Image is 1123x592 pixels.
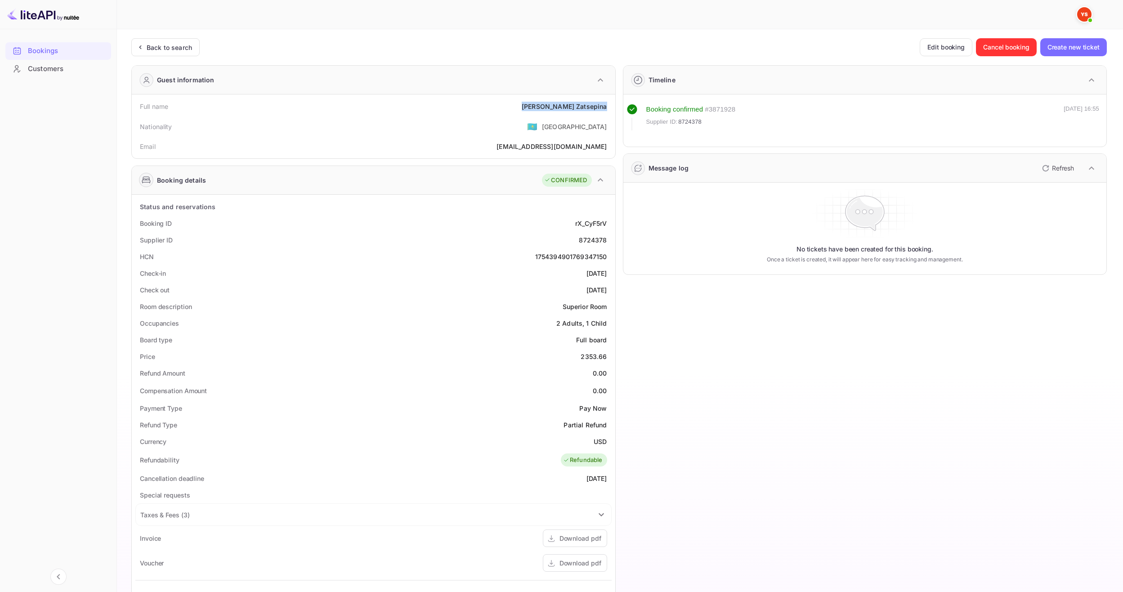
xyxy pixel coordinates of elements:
div: [DATE] [586,285,607,295]
a: Bookings [5,42,111,59]
div: Customers [5,60,111,78]
div: Email [140,142,156,151]
button: Create new ticket [1040,38,1107,56]
div: Booking details [157,175,206,185]
div: Download pdf [559,558,601,568]
div: Room description [140,302,192,311]
div: Supplier ID [140,235,173,245]
div: Superior Room [563,302,607,311]
div: Check out [140,285,170,295]
div: Refundability [140,455,179,465]
div: Taxes & Fees ( 3 ) [140,510,189,520]
div: Timeline [649,75,676,85]
div: Compensation Amount [140,386,207,395]
button: Refresh [1037,161,1078,175]
div: Voucher [140,558,164,568]
div: Refund Type [140,420,177,430]
div: 2353.66 [581,352,607,361]
div: Board type [140,335,172,345]
div: Download pdf [559,534,601,543]
div: 0.00 [593,386,607,395]
div: Pay Now [579,404,607,413]
div: Guest information [157,75,215,85]
div: Bookings [28,46,107,56]
div: Currency [140,437,166,446]
div: Bookings [5,42,111,60]
div: Full name [140,102,168,111]
div: [EMAIL_ADDRESS][DOMAIN_NAME] [497,142,607,151]
div: CONFIRMED [544,176,587,185]
div: Price [140,352,155,361]
div: 0.00 [593,368,607,378]
div: [PERSON_NAME] Zatsepina [522,102,607,111]
div: Full board [576,335,607,345]
div: # 3871928 [705,104,735,115]
div: [GEOGRAPHIC_DATA] [542,122,607,131]
span: United States [527,118,537,135]
button: Collapse navigation [50,569,67,585]
div: Back to search [147,43,192,52]
div: Customers [28,64,107,74]
span: 8724378 [678,117,702,126]
div: Booking ID [140,219,172,228]
span: Supplier ID: [646,117,678,126]
div: [DATE] [586,474,607,483]
div: Invoice [140,534,161,543]
div: Status and reservations [140,202,215,211]
div: Special requests [140,490,190,500]
div: USD [594,437,607,446]
div: Refund Amount [140,368,185,378]
div: [DATE] [586,269,607,278]
div: HCN [140,252,154,261]
div: Message log [649,163,689,173]
p: No tickets have been created for this booking. [796,245,933,254]
div: Partial Refund [564,420,607,430]
p: Refresh [1052,163,1074,173]
img: LiteAPI logo [7,7,79,22]
button: Cancel booking [976,38,1037,56]
div: Payment Type [140,404,182,413]
a: Customers [5,60,111,77]
div: Cancellation deadline [140,474,204,483]
div: 8724378 [579,235,607,245]
div: Nationality [140,122,172,131]
div: 2 Adults, 1 Child [556,318,607,328]
p: Once a ticket is created, it will appear here for easy tracking and management. [734,256,996,264]
div: [DATE] 16:55 [1064,104,1099,130]
div: Refundable [563,456,603,465]
div: 1754394901769347150 [535,252,607,261]
div: Taxes & Fees (3) [136,504,611,525]
div: Check-in [140,269,166,278]
div: Booking confirmed [646,104,703,115]
div: Occupancies [140,318,179,328]
div: rX_CyF5rV [575,219,607,228]
img: Yandex Support [1077,7,1092,22]
button: Edit booking [920,38,972,56]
